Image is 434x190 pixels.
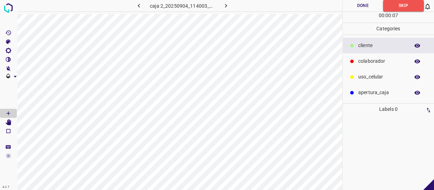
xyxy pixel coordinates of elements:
[2,2,15,14] img: logo
[392,12,398,19] p: 07
[1,184,11,190] div: 4.3.7
[385,12,391,19] p: 00
[345,104,432,115] p: Labels 0
[358,42,406,49] p: cliente
[358,89,406,96] p: apertura_caja
[379,12,398,23] div: : :
[150,2,215,12] h6: caja 2_20250904_114003_560709.jpg
[379,12,384,19] p: 00
[358,58,406,65] p: colaborador
[358,73,406,81] p: uso_celular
